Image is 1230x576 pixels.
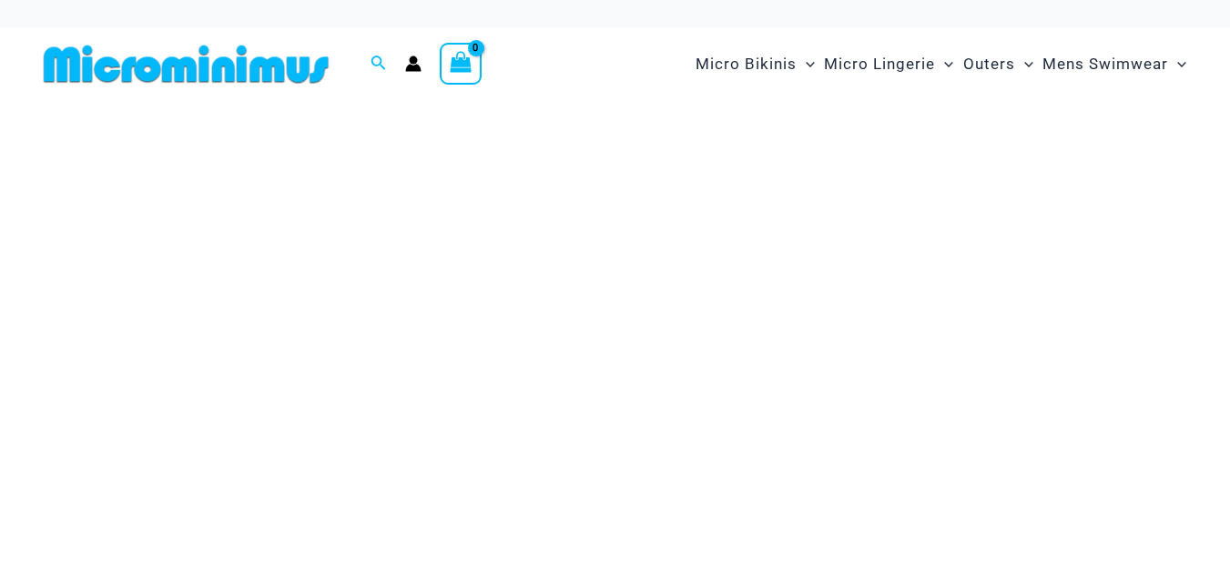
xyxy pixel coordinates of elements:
[691,36,819,92] a: Micro BikinisMenu ToggleMenu Toggle
[696,41,797,87] span: Micro Bikinis
[371,53,387,76] a: Search icon link
[36,44,336,85] img: MM SHOP LOGO FLAT
[824,41,935,87] span: Micro Lingerie
[959,36,1038,92] a: OutersMenu ToggleMenu Toggle
[1168,41,1186,87] span: Menu Toggle
[688,34,1194,95] nav: Site Navigation
[1042,41,1168,87] span: Mens Swimwear
[1015,41,1033,87] span: Menu Toggle
[1038,36,1191,92] a: Mens SwimwearMenu ToggleMenu Toggle
[797,41,815,87] span: Menu Toggle
[935,41,953,87] span: Menu Toggle
[963,41,1015,87] span: Outers
[440,43,482,85] a: View Shopping Cart, empty
[819,36,958,92] a: Micro LingerieMenu ToggleMenu Toggle
[405,56,422,72] a: Account icon link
